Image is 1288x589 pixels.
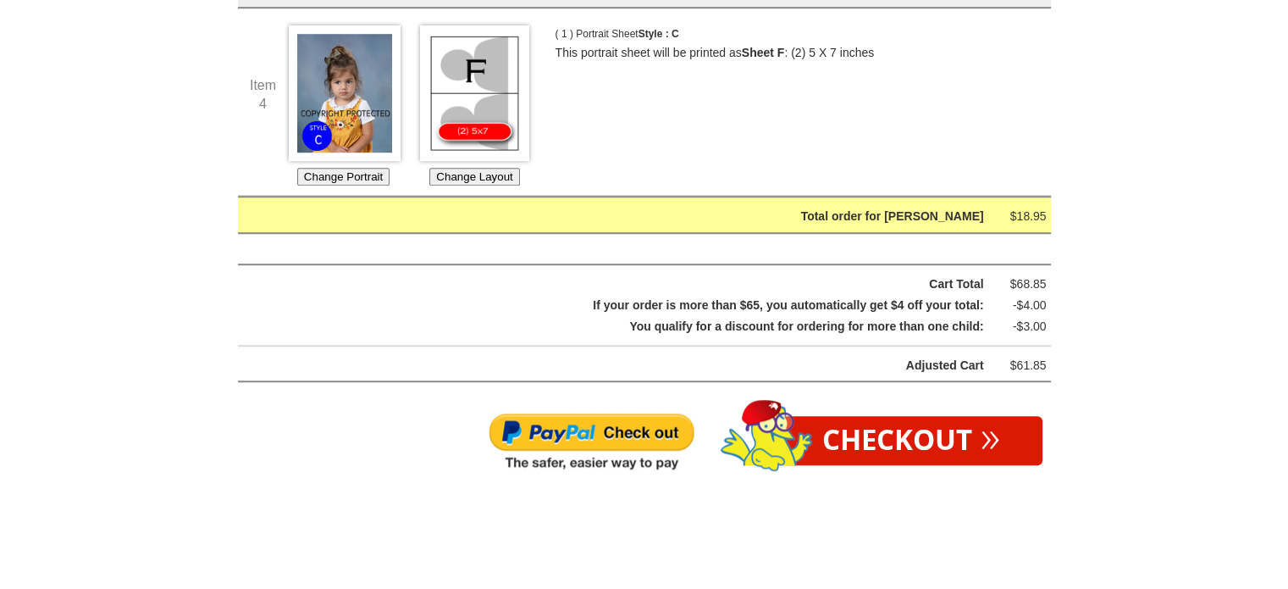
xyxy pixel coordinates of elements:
div: -$4.00 [996,295,1047,316]
div: If your order is more than $65, you automatically get $4 off your total: [281,295,984,316]
div: Choose which Layout you would like for this Portrait Sheet [420,25,530,186]
p: ( 1 ) Portrait Sheet [556,25,725,44]
img: Paypal [488,412,695,473]
p: This portrait sheet will be printed as : (2) 5 X 7 inches [556,44,1021,63]
img: Choose Layout [420,25,528,161]
div: $18.95 [996,206,1047,227]
span: Style : C [638,28,679,40]
img: Choose Image *1963_0084c*1963 [289,25,401,161]
span: » [981,426,1000,445]
a: Checkout» [780,416,1042,465]
div: Choose which Image you'd like to use for this Portrait Sheet [289,25,399,186]
button: Change Portrait [297,168,390,186]
button: Change Layout [429,168,519,186]
div: Cart Total [281,274,984,295]
div: Adjusted Cart [281,355,984,376]
div: You qualify for a discount for ordering for more than one child: [281,316,984,337]
div: Item 4 [238,76,289,113]
div: Total order for [PERSON_NAME] [281,206,984,227]
b: Sheet F [742,46,785,59]
div: $68.85 [996,274,1047,295]
div: $61.85 [996,355,1047,376]
div: -$3.00 [996,316,1047,337]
